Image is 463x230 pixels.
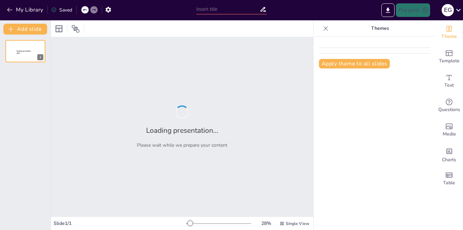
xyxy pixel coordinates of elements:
[443,130,456,138] span: Media
[37,54,43,60] div: 1
[436,93,463,118] div: Get real-time input from your audience
[396,3,430,17] button: Present
[54,220,186,227] div: Slide 1 / 1
[439,57,460,65] span: Template
[442,3,454,17] button: E G
[443,179,455,187] span: Table
[444,82,454,89] span: Text
[286,221,309,226] span: Single View
[436,69,463,93] div: Add text boxes
[381,3,395,17] button: Export to PowerPoint
[436,20,463,45] div: Change the overall theme
[438,106,460,113] span: Questions
[319,59,390,68] button: Apply theme to all slides
[436,118,463,142] div: Add images, graphics, shapes or video
[436,142,463,167] div: Add charts and graphs
[54,23,64,34] div: Layout
[5,40,45,62] div: 1
[331,20,429,37] p: Themes
[146,126,218,135] h2: Loading presentation...
[436,45,463,69] div: Add ready made slides
[5,4,46,15] button: My Library
[442,4,454,16] div: E G
[51,7,72,13] div: Saved
[436,167,463,191] div: Add a table
[442,156,456,164] span: Charts
[3,24,47,35] button: Add slide
[137,142,227,148] p: Please wait while we prepare your content
[441,33,457,40] span: Theme
[196,4,260,14] input: Insert title
[258,220,274,227] div: 28 %
[17,50,31,54] span: Sendsteps presentation editor
[72,25,80,33] span: Position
